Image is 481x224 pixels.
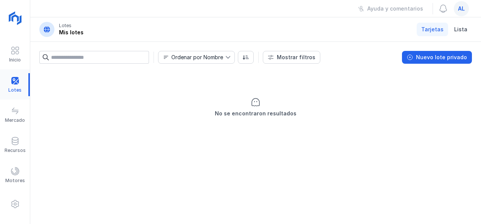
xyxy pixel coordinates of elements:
[458,5,465,12] span: al
[367,5,423,12] div: Ayuda y comentarios
[59,23,71,29] div: Lotes
[59,29,84,36] div: Mis lotes
[5,117,25,123] div: Mercado
[277,54,315,61] div: Mostrar filtros
[402,51,472,64] button: Nuevo lote privado
[417,23,448,36] a: Tarjetas
[5,178,25,184] div: Motores
[215,110,296,117] div: No se encontraron resultados
[6,9,25,28] img: logoRight.svg
[353,2,428,15] button: Ayuda y comentarios
[421,26,444,33] span: Tarjetas
[416,54,467,61] div: Nuevo lote privado
[263,51,320,64] button: Mostrar filtros
[454,26,467,33] span: Lista
[158,51,225,63] span: Nombre
[450,23,472,36] a: Lista
[9,57,21,63] div: Inicio
[5,147,26,153] div: Recursos
[171,55,223,60] div: Ordenar por Nombre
